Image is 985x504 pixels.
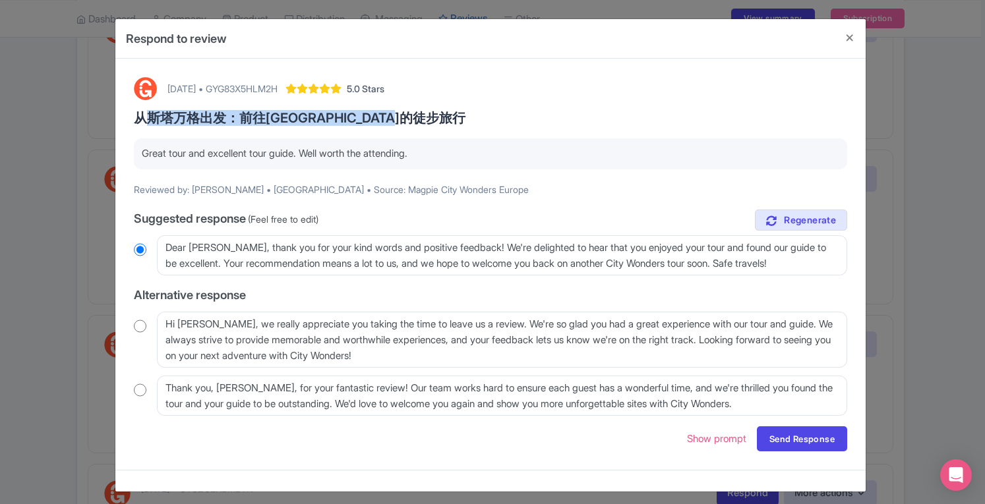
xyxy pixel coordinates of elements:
span: Regenerate [784,214,836,227]
button: Close [834,19,866,57]
a: Regenerate [755,210,847,231]
p: Great tour and excellent tour guide. Well worth the attending. [142,146,839,161]
span: Alternative response [134,288,246,302]
h4: Respond to review [126,30,227,47]
textarea: Dear [PERSON_NAME], thank you for your kind words and positive feedback! We're delighted to hear ... [157,235,847,275]
img: GetYourGuide Logo [134,77,157,100]
div: [DATE] • GYG83X5HLM2H [167,82,278,96]
div: Open Intercom Messenger [940,459,972,491]
span: (Feel free to edit) [248,213,318,225]
p: Reviewed by: [PERSON_NAME] • [GEOGRAPHIC_DATA] • Source: Magpie City Wonders Europe [134,182,847,196]
a: Show prompt [687,432,746,447]
a: Send Response [757,426,847,451]
h3: 从斯塔万格出发：前往[GEOGRAPHIC_DATA]的徒步旅行 [134,111,847,125]
textarea: Hi [PERSON_NAME], we really appreciate you taking the time to leave us a review. We're so glad yo... [157,312,847,368]
span: Suggested response [134,211,246,225]
textarea: Thank you, [PERSON_NAME], for your fantastic review! Our team works hard to ensure each guest has... [157,376,847,416]
span: 5.0 Stars [347,82,384,96]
